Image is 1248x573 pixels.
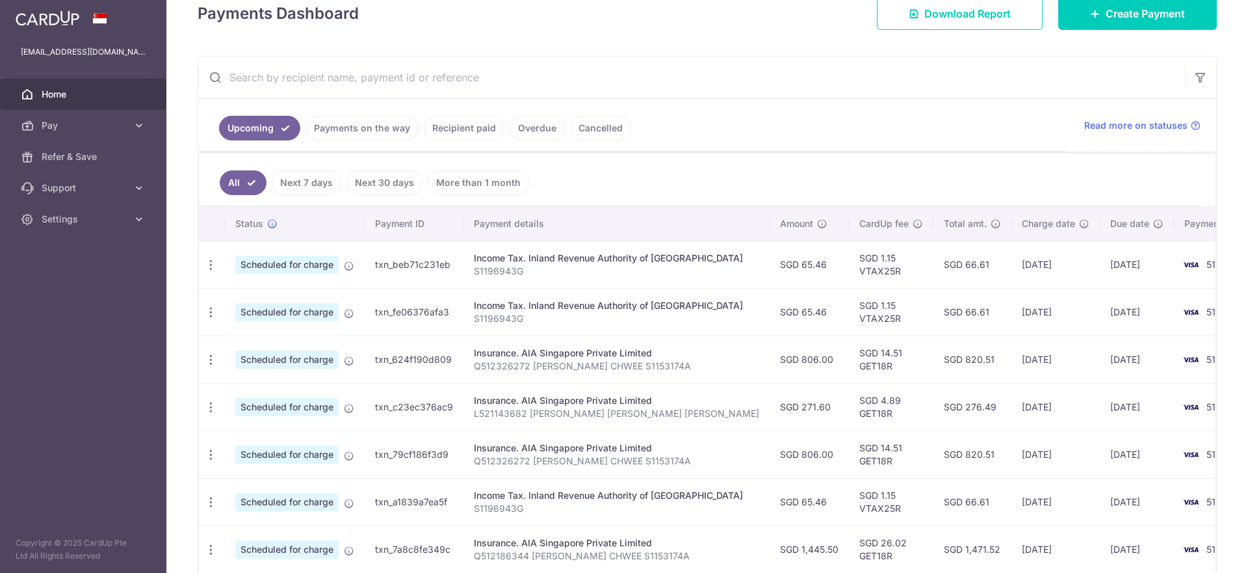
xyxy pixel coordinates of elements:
[1206,306,1223,317] span: 5111
[42,213,127,226] span: Settings
[510,116,565,140] a: Overdue
[235,303,339,321] span: Scheduled for charge
[770,241,849,288] td: SGD 65.46
[1022,217,1075,230] span: Charge date
[933,336,1011,383] td: SGD 820.51
[42,150,127,163] span: Refer & Save
[42,88,127,101] span: Home
[933,478,1011,526] td: SGD 66.61
[235,398,339,416] span: Scheduled for charge
[1011,383,1100,431] td: [DATE]
[29,9,56,21] span: Help
[235,446,339,464] span: Scheduled for charge
[1206,544,1223,555] span: 5111
[1011,478,1100,526] td: [DATE]
[305,116,419,140] a: Payments on the way
[365,383,463,431] td: txn_c23ec376ac9
[1100,383,1174,431] td: [DATE]
[235,540,339,559] span: Scheduled for charge
[1106,6,1185,21] span: Create Payment
[198,57,1185,98] input: Search by recipient name, payment id or reference
[365,336,463,383] td: txn_624f190d809
[933,241,1011,288] td: SGD 66.61
[1011,288,1100,336] td: [DATE]
[220,170,266,195] a: All
[235,493,339,511] span: Scheduled for charge
[1178,494,1204,510] img: Bank Card
[849,288,933,336] td: SGD 1.15 VTAX25R
[849,431,933,478] td: SGD 14.51 GET18R
[1084,119,1201,132] a: Read more on statuses
[770,383,849,431] td: SGD 271.60
[1178,542,1204,557] img: Bank Card
[849,478,933,526] td: SGD 1.15 VTAX25R
[1011,526,1100,573] td: [DATE]
[365,431,463,478] td: txn_79cf186f3d9
[365,288,463,336] td: txn_fe06376afa3
[1011,431,1100,478] td: [DATE]
[474,407,759,420] p: L521143682 [PERSON_NAME] [PERSON_NAME] [PERSON_NAME]
[474,252,759,265] div: Income Tax. Inland Revenue Authority of [GEOGRAPHIC_DATA]
[1178,352,1204,367] img: Bank Card
[474,502,759,515] p: S1196943G
[474,550,759,563] p: Q512186344 [PERSON_NAME] CHWEE S1153174A
[365,241,463,288] td: txn_beb71c231eb
[849,526,933,573] td: SGD 26.02 GET18R
[42,119,127,132] span: Pay
[1178,399,1204,415] img: Bank Card
[198,2,359,25] h4: Payments Dashboard
[1100,241,1174,288] td: [DATE]
[944,217,987,230] span: Total amt.
[235,256,339,274] span: Scheduled for charge
[1178,304,1204,320] img: Bank Card
[365,207,463,241] th: Payment ID
[235,217,263,230] span: Status
[1110,217,1149,230] span: Due date
[365,526,463,573] td: txn_7a8c8fe349c
[474,312,759,325] p: S1196943G
[474,537,759,550] div: Insurance. AIA Singapore Private Limited
[933,288,1011,336] td: SGD 66.61
[16,10,79,26] img: CardUp
[1011,336,1100,383] td: [DATE]
[849,383,933,431] td: SGD 4.89 GET18R
[1100,336,1174,383] td: [DATE]
[1206,449,1223,460] span: 5111
[463,207,770,241] th: Payment details
[1178,257,1204,273] img: Bank Card
[1011,241,1100,288] td: [DATE]
[933,383,1011,431] td: SGD 276.49
[219,116,300,140] a: Upcoming
[474,347,759,360] div: Insurance. AIA Singapore Private Limited
[570,116,631,140] a: Cancelled
[924,6,1011,21] span: Download Report
[365,478,463,526] td: txn_a1839a7ea5f
[428,170,529,195] a: More than 1 month
[859,217,909,230] span: CardUp fee
[849,336,933,383] td: SGD 14.51 GET18R
[235,351,339,369] span: Scheduled for charge
[1100,526,1174,573] td: [DATE]
[1206,496,1223,507] span: 5111
[346,170,422,195] a: Next 30 days
[474,442,759,455] div: Insurance. AIA Singapore Private Limited
[770,431,849,478] td: SGD 806.00
[42,181,127,194] span: Support
[1084,119,1188,132] span: Read more on statuses
[1178,447,1204,462] img: Bank Card
[1206,401,1223,412] span: 5111
[770,526,849,573] td: SGD 1,445.50
[424,116,504,140] a: Recipient paid
[272,170,341,195] a: Next 7 days
[849,241,933,288] td: SGD 1.15 VTAX25R
[1100,478,1174,526] td: [DATE]
[474,394,759,407] div: Insurance. AIA Singapore Private Limited
[474,299,759,312] div: Income Tax. Inland Revenue Authority of [GEOGRAPHIC_DATA]
[780,217,813,230] span: Amount
[474,489,759,502] div: Income Tax. Inland Revenue Authority of [GEOGRAPHIC_DATA]
[474,265,759,278] p: S1196943G
[1206,259,1223,270] span: 5111
[474,455,759,468] p: Q512326272 [PERSON_NAME] CHWEE S1153174A
[933,431,1011,478] td: SGD 820.51
[474,360,759,373] p: Q512326272 [PERSON_NAME] CHWEE S1153174A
